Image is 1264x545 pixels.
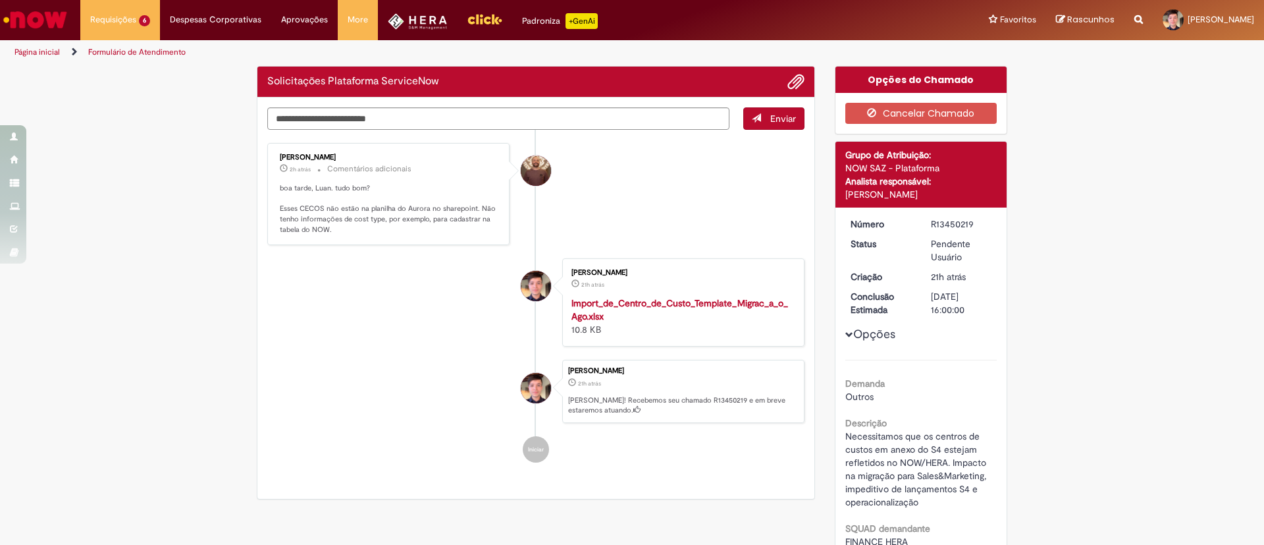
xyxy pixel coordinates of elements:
[845,175,997,188] div: Analista responsável:
[931,237,992,264] div: Pendente Usuário
[841,237,922,250] dt: Status
[931,217,992,231] div: R13450219
[845,391,874,403] span: Outros
[841,270,922,283] dt: Criação
[835,67,1007,93] div: Opções do Chamado
[1000,13,1036,26] span: Favoritos
[90,13,136,26] span: Requisições
[327,163,411,175] small: Comentários adicionais
[581,281,604,289] span: 21h atrás
[267,107,729,130] textarea: Digite sua mensagem aqui...
[88,47,186,57] a: Formulário de Atendimento
[845,161,997,175] div: NOW SAZ - Plataforma
[931,290,992,316] div: [DATE] 16:00:00
[1067,13,1115,26] span: Rascunhos
[841,217,922,231] dt: Número
[467,9,502,29] img: click_logo_yellow_360x200.png
[267,130,804,476] ul: Histórico de tíquete
[521,271,551,301] div: Luan Pablo De Moraes
[267,360,804,423] li: Luan Pablo De Moraes
[290,165,311,173] span: 2h atrás
[388,13,448,30] img: HeraLogo.png
[170,13,261,26] span: Despesas Corporativas
[845,103,997,124] button: Cancelar Chamado
[931,271,966,283] time: 26/08/2025 18:39:33
[521,156,551,186] div: Eric Fedel Cazotto Oliveira
[770,113,796,125] span: Enviar
[845,148,997,161] div: Grupo de Atribuição:
[1188,14,1254,25] span: [PERSON_NAME]
[845,417,887,429] b: Descrição
[581,281,604,289] time: 26/08/2025 18:39:25
[280,183,499,235] p: boa tarde, Luan. tudo bom? Esses CECOS não estão na planilha do Aurora no sharepoint. Não tenho i...
[845,188,997,201] div: [PERSON_NAME]
[290,165,311,173] time: 27/08/2025 13:31:43
[14,47,60,57] a: Página inicial
[521,373,551,403] div: Luan Pablo De Moraes
[267,76,439,88] h2: Solicitações Plataforma ServiceNow Histórico de tíquete
[566,13,598,29] p: +GenAi
[787,73,804,90] button: Adicionar anexos
[845,523,930,534] b: SQUAD demandante
[931,270,992,283] div: 26/08/2025 18:39:33
[1,7,69,33] img: ServiceNow
[841,290,922,316] dt: Conclusão Estimada
[571,297,788,322] a: Import_de_Centro_de_Custo_Template_Migrac_a_o_Ago.xlsx
[568,367,797,375] div: [PERSON_NAME]
[845,378,885,389] b: Demanda
[578,380,601,387] span: 21h atrás
[931,271,966,283] span: 21h atrás
[568,395,797,416] p: [PERSON_NAME]! Recebemos seu chamado R13450219 e em breve estaremos atuando.
[139,15,150,26] span: 6
[1056,14,1115,26] a: Rascunhos
[845,430,989,508] span: Necessitamos que os centros de custos em anexo do S4 estejam refletidos no NOW/HERA. Impacto na m...
[571,269,791,277] div: [PERSON_NAME]
[10,40,833,65] ul: Trilhas de página
[348,13,368,26] span: More
[743,107,804,130] button: Enviar
[280,154,499,161] div: [PERSON_NAME]
[578,380,601,387] time: 26/08/2025 18:39:33
[281,13,328,26] span: Aprovações
[571,297,791,336] div: 10.8 KB
[522,13,598,29] div: Padroniza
